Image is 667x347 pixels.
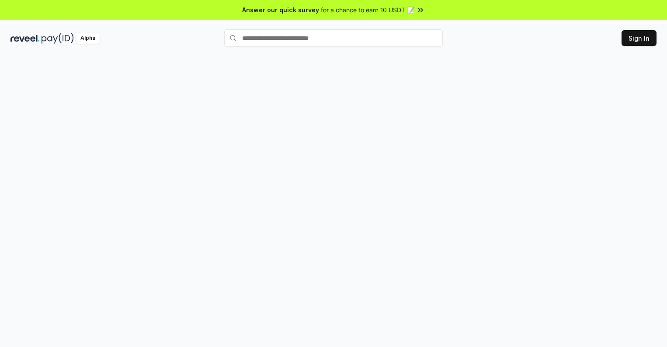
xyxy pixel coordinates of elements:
[242,5,319,14] span: Answer our quick survey
[10,33,40,44] img: reveel_dark
[76,33,100,44] div: Alpha
[622,30,657,46] button: Sign In
[42,33,74,44] img: pay_id
[321,5,414,14] span: for a chance to earn 10 USDT 📝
